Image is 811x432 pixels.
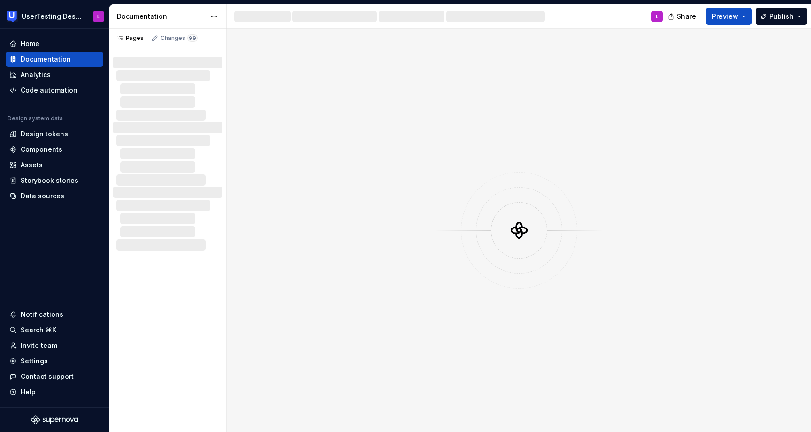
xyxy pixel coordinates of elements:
img: 41adf70f-fc1c-4662-8e2d-d2ab9c673b1b.png [7,11,18,22]
a: Storybook stories [6,173,103,188]
span: Share [677,12,696,21]
div: Settings [21,356,48,366]
div: Design tokens [21,129,68,139]
button: Contact support [6,369,103,384]
div: Contact support [21,372,74,381]
button: Search ⌘K [6,322,103,338]
a: Settings [6,353,103,369]
button: Share [663,8,702,25]
div: Documentation [117,12,206,21]
a: Documentation [6,52,103,67]
div: Assets [21,160,43,170]
div: Analytics [21,70,51,79]
a: Analytics [6,67,103,82]
div: Components [21,145,62,154]
div: L [656,13,658,20]
svg: Supernova Logo [31,415,78,424]
span: Publish [769,12,794,21]
button: UserTesting Design SystemL [2,6,107,26]
div: Design system data [8,115,63,122]
div: Changes [161,34,198,42]
div: Pages [116,34,144,42]
span: Preview [712,12,738,21]
div: Home [21,39,39,48]
div: Documentation [21,55,71,64]
div: Storybook stories [21,176,78,185]
a: Code automation [6,83,103,98]
div: Search ⌘K [21,325,56,335]
a: Assets [6,157,103,173]
div: Code automation [21,86,77,95]
button: Notifications [6,307,103,322]
div: UserTesting Design System [22,12,82,21]
a: Components [6,142,103,157]
button: Publish [756,8,807,25]
div: L [97,13,100,20]
button: Help [6,385,103,400]
div: Notifications [21,310,63,319]
a: Data sources [6,189,103,204]
a: Home [6,36,103,51]
a: Design tokens [6,126,103,141]
div: Invite team [21,341,57,350]
button: Preview [706,8,752,25]
span: 99 [187,34,198,42]
div: Help [21,387,36,397]
a: Invite team [6,338,103,353]
div: Data sources [21,191,64,201]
